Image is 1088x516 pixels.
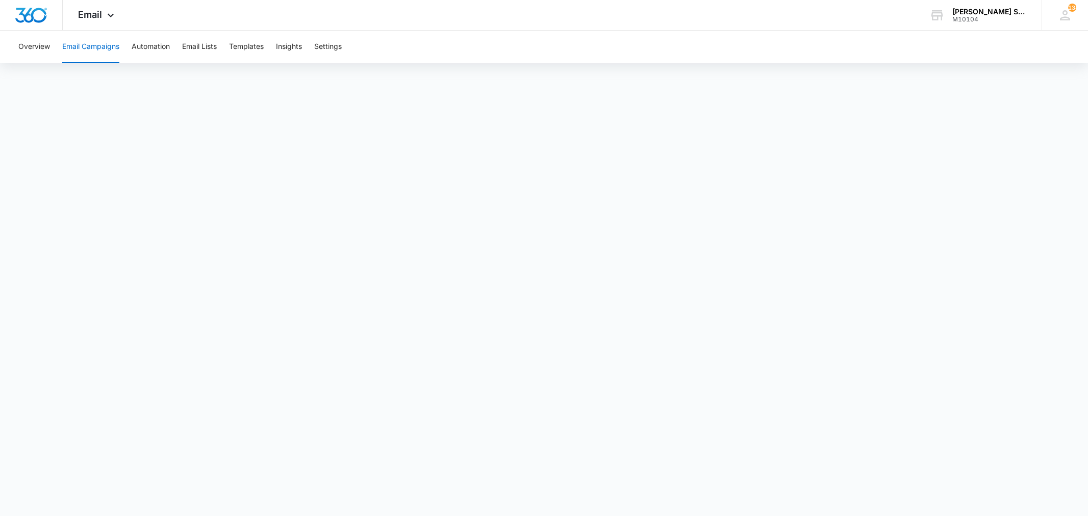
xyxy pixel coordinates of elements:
[952,8,1027,16] div: account name
[18,31,50,63] button: Overview
[952,16,1027,23] div: account id
[182,31,217,63] button: Email Lists
[276,31,302,63] button: Insights
[229,31,264,63] button: Templates
[62,31,119,63] button: Email Campaigns
[1068,4,1076,12] span: 138
[132,31,170,63] button: Automation
[78,9,102,20] span: Email
[314,31,342,63] button: Settings
[1068,4,1076,12] div: notifications count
